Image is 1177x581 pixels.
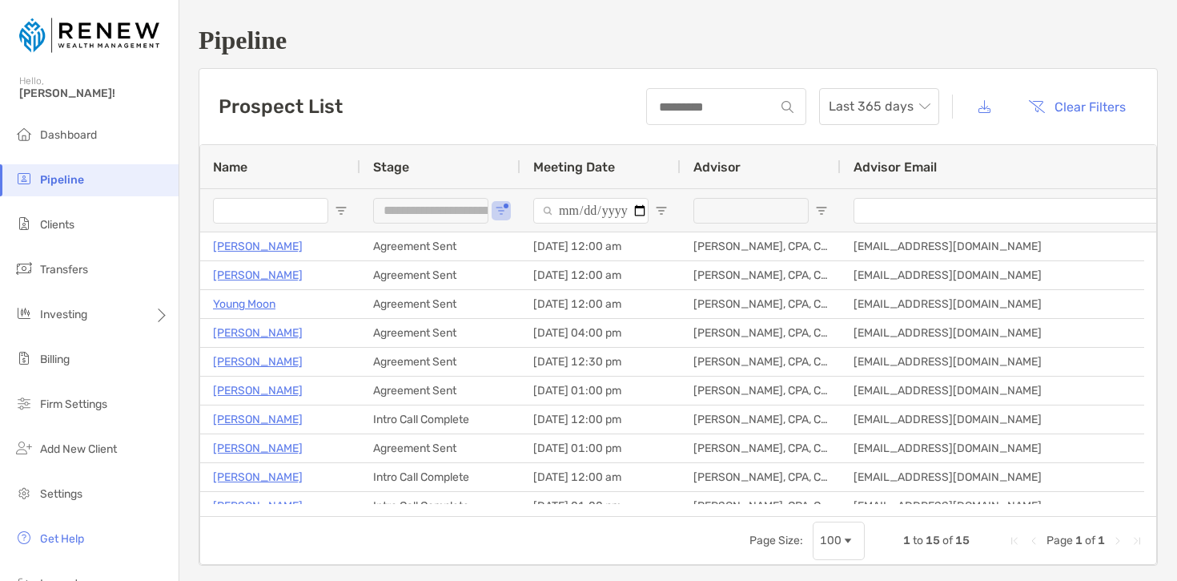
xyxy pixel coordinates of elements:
div: Agreement Sent [360,261,520,289]
div: [DATE] 12:00 am [520,232,681,260]
h3: Prospect List [219,95,343,118]
span: Advisor [693,159,741,175]
div: [DATE] 04:00 pm [520,319,681,347]
div: [PERSON_NAME], CPA, CFP® [681,261,841,289]
div: [PERSON_NAME], CPA, CFP® [681,232,841,260]
img: dashboard icon [14,124,34,143]
div: [DATE] 12:00 am [520,463,681,491]
span: Billing [40,353,70,366]
div: 100 [820,534,842,547]
a: [PERSON_NAME] [213,496,303,516]
span: of [1085,534,1095,547]
span: Settings [40,487,82,501]
img: get-help icon [14,528,34,547]
a: [PERSON_NAME] [213,352,303,372]
div: [PERSON_NAME], CPA, CFP® [681,348,841,376]
button: Open Filter Menu [815,204,828,217]
span: Name [213,159,247,175]
span: Dashboard [40,128,97,142]
div: Previous Page [1027,535,1040,547]
span: Investing [40,308,87,321]
a: [PERSON_NAME] [213,236,303,256]
div: First Page [1008,535,1021,547]
div: [PERSON_NAME], CPA, CFP® [681,405,841,434]
div: [PERSON_NAME], CPA, CFP® [681,377,841,405]
span: of [942,534,953,547]
img: Zoe Logo [19,6,159,64]
a: Young Moon [213,294,275,314]
div: [DATE] 12:00 am [520,261,681,289]
a: [PERSON_NAME] [213,410,303,430]
span: 1 [903,534,910,547]
div: Intro Call Complete [360,405,520,434]
div: Agreement Sent [360,232,520,260]
h1: Pipeline [199,26,1158,55]
div: Agreement Sent [360,434,520,462]
span: Advisor Email [854,159,937,175]
button: Open Filter Menu [655,204,668,217]
img: transfers icon [14,259,34,278]
img: pipeline icon [14,169,34,188]
span: Get Help [40,532,84,546]
div: [DATE] 12:00 pm [520,405,681,434]
img: input icon [781,101,793,113]
span: 15 [926,534,940,547]
div: Page Size [813,522,865,560]
a: [PERSON_NAME] [213,323,303,343]
div: [DATE] 01:00 pm [520,492,681,520]
button: Open Filter Menu [495,204,508,217]
img: settings icon [14,483,34,502]
div: Last Page [1131,535,1143,547]
span: 1 [1098,534,1105,547]
div: Agreement Sent [360,319,520,347]
div: [DATE] 01:00 pm [520,377,681,405]
img: investing icon [14,304,34,323]
span: Stage [373,159,409,175]
div: [PERSON_NAME], CPA, CFP® [681,319,841,347]
a: [PERSON_NAME] [213,467,303,487]
div: [PERSON_NAME], CPA, CFP® [681,492,841,520]
input: Meeting Date Filter Input [533,198,649,224]
div: Intro Call Complete [360,463,520,491]
a: [PERSON_NAME] [213,438,303,458]
input: Name Filter Input [213,198,328,224]
button: Clear Filters [1016,89,1138,124]
div: [PERSON_NAME], CPA, CFP® [681,290,841,318]
span: Last 365 days [829,89,930,124]
div: Intro Call Complete [360,492,520,520]
span: Page [1046,534,1073,547]
span: [PERSON_NAME]! [19,87,169,100]
a: [PERSON_NAME] [213,381,303,401]
button: Open Filter Menu [335,204,347,217]
img: billing icon [14,349,34,368]
div: [DATE] 12:30 pm [520,348,681,376]
img: firm-settings icon [14,393,34,413]
div: [DATE] 12:00 am [520,290,681,318]
span: 15 [955,534,970,547]
span: Add New Client [40,442,117,456]
span: Pipeline [40,173,84,187]
div: Page Size: [749,534,803,547]
img: clients icon [14,214,34,233]
span: Meeting Date [533,159,615,175]
span: Clients [40,218,74,232]
span: Transfers [40,263,88,276]
a: [PERSON_NAME] [213,265,303,285]
div: [DATE] 01:00 pm [520,434,681,462]
span: 1 [1075,534,1083,547]
div: [PERSON_NAME], CPA, CFP® [681,463,841,491]
img: add_new_client icon [14,438,34,458]
div: [PERSON_NAME], CPA, CFP® [681,434,841,462]
div: Agreement Sent [360,377,520,405]
span: to [913,534,923,547]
